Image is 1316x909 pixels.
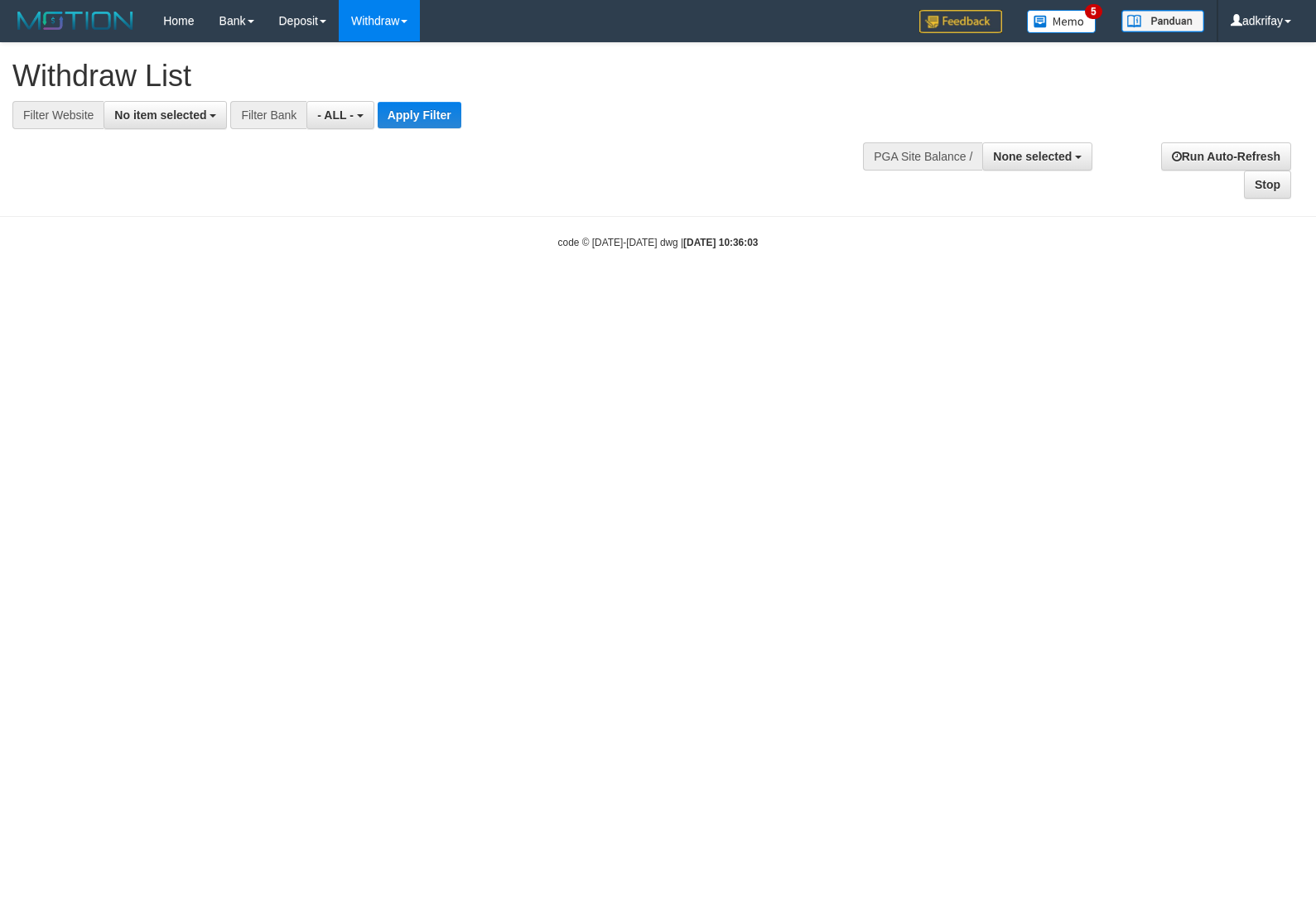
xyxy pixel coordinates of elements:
button: No item selected [104,101,227,129]
span: - ALL - [317,108,354,122]
small: code © [DATE]-[DATE] dwg | [558,237,759,248]
div: Filter Website [12,101,104,129]
img: Feedback.jpg [919,10,1002,33]
img: MOTION_logo.png [12,8,138,33]
a: Stop [1244,171,1291,199]
button: None selected [982,142,1092,171]
button: - ALL - [306,101,374,129]
span: No item selected [114,108,206,122]
strong: [DATE] 10:36:03 [683,237,758,248]
div: PGA Site Balance / [863,142,982,171]
div: Filter Bank [230,101,306,129]
h1: Withdraw List [12,60,860,93]
button: Apply Filter [378,102,461,128]
span: None selected [993,150,1072,163]
img: Button%20Memo.svg [1027,10,1097,33]
img: panduan.png [1121,10,1204,32]
span: 5 [1085,4,1102,19]
a: Run Auto-Refresh [1161,142,1291,171]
